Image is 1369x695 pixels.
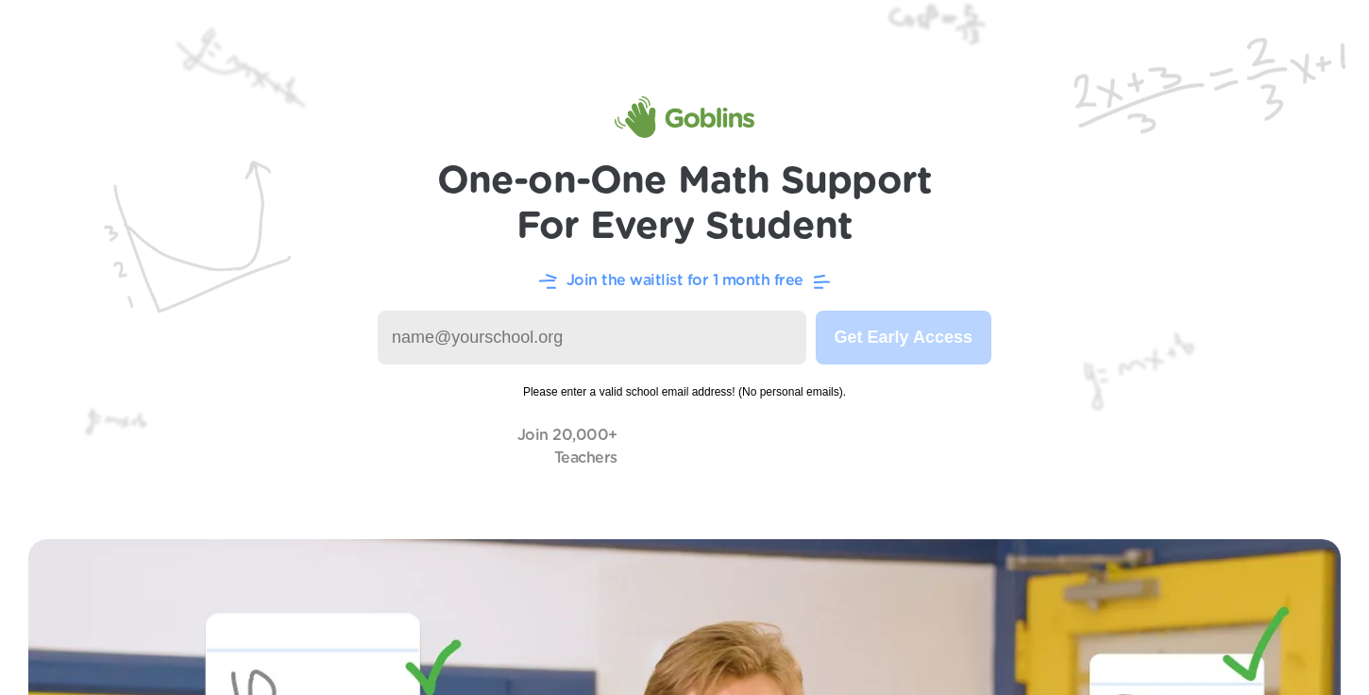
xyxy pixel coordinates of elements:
p: Join 20,000+ Teachers [517,424,617,469]
p: Join the waitlist for 1 month free [566,269,803,292]
span: Please enter a valid school email address! (No personal emails). [378,364,991,400]
button: Get Early Access [816,311,991,364]
h1: One-on-One Math Support For Every Student [437,159,933,249]
input: name@yourschool.org [378,311,806,364]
